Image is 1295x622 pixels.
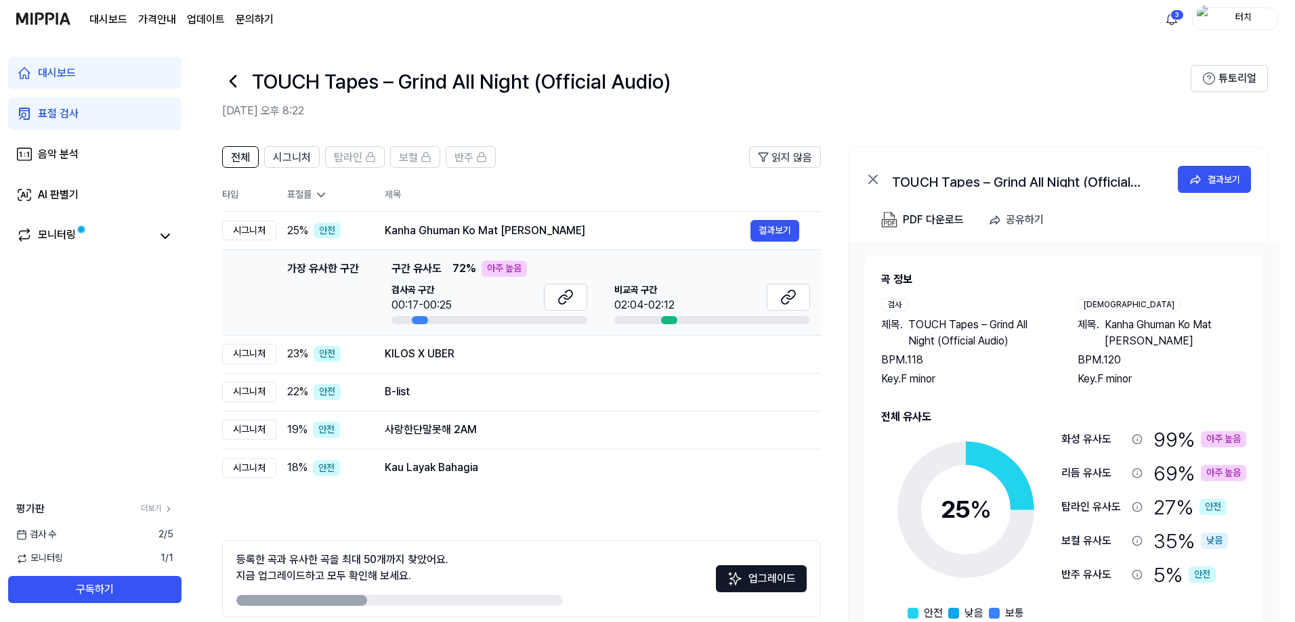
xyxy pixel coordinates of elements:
span: 낮음 [964,605,983,621]
div: 69 % [1153,459,1246,487]
div: 탑라인 유사도 [1061,499,1126,515]
div: 아주 높음 [482,261,527,277]
span: 1 / 1 [161,552,173,565]
div: Kau Layak Bahagia [385,460,799,476]
div: Kanha Ghuman Ko Mat [PERSON_NAME] [385,223,750,239]
span: 22 % [287,384,308,400]
button: 업그레이드 [716,565,807,592]
div: 안전 [313,460,340,476]
div: 화성 유사도 [1061,431,1126,447]
span: % [970,495,992,524]
a: 더보기 [141,503,173,514]
a: 표절 검사 [8,97,182,130]
span: 18 % [287,460,307,476]
img: Sparkles [727,571,743,587]
span: 탑라인 [334,150,362,166]
div: [DEMOGRAPHIC_DATA] [1078,298,1181,311]
button: 결과보기 [1178,166,1251,193]
div: 가장 유사한 구간 [287,261,359,324]
span: 시그니처 [273,150,311,166]
th: 타입 [222,179,276,212]
span: 72 % [452,261,476,277]
div: 시그니처 [222,458,276,479]
div: 모니터링 [38,227,76,246]
h2: [DATE] 오후 8:22 [222,103,1191,119]
button: 튜토리얼 [1191,65,1268,92]
span: 25 % [287,223,308,239]
span: 보통 [1005,605,1024,621]
div: 시그니처 [222,221,276,241]
span: 19 % [287,422,307,438]
div: BPM. 118 [881,352,1050,368]
a: 문의하기 [236,12,274,28]
a: 업데이트 [187,12,225,28]
span: 전체 [231,150,250,166]
span: 보컬 [399,150,418,166]
div: 낮음 [1201,533,1228,549]
div: 공유하기 [1006,211,1044,229]
span: TOUCH Tapes – Grind All Night (Official Audio) [908,317,1050,349]
div: 안전 [314,346,341,362]
div: 대시보드 [38,65,76,81]
div: 안전 [314,384,341,400]
div: 3 [1170,9,1184,20]
button: PDF 다운로드 [878,206,967,234]
div: 27 % [1153,493,1227,521]
h2: 곡 정보 [881,271,1246,288]
img: PDF Download [881,212,897,228]
a: 모니터링 [16,227,152,246]
div: 음악 분석 [38,146,79,162]
div: 안전 [313,422,340,438]
div: 35 % [1153,527,1228,555]
span: 제목 . [881,317,903,349]
span: 평가판 [16,501,45,517]
button: 읽지 않음 [749,146,821,168]
div: 등록한 곡과 유사한 곡을 최대 50개까지 찾았어요. 지금 업그레이드하고 모두 확인해 보세요. [236,552,448,584]
span: 구간 유사도 [391,261,442,277]
div: AI 판별기 [38,187,79,203]
div: 99 % [1153,425,1246,453]
div: 00:17-00:25 [391,297,452,313]
div: PDF 다운로드 [903,211,964,229]
div: 터치 [1217,11,1270,26]
a: 음악 분석 [8,138,182,171]
span: 2 / 5 [158,528,173,541]
div: 안전 [1189,567,1216,583]
div: 시그니처 [222,344,276,364]
span: 안전 [924,605,943,621]
div: 아주 높음 [1201,431,1246,447]
h2: 전체 유사도 [881,409,1246,425]
div: 표절률 [287,188,363,202]
div: 리듬 유사도 [1061,465,1126,481]
div: 표절 검사 [38,106,79,122]
span: 검사곡 구간 [391,284,452,297]
a: 대시보드 [8,57,182,89]
div: 사랑한단말못해 2AM [385,422,799,438]
div: B-list [385,384,799,400]
div: 5 % [1153,560,1216,589]
button: 전체 [222,146,259,168]
div: TOUCH Tapes – Grind All Night (Official Audio) [892,171,1163,187]
button: 탑라인 [325,146,385,168]
div: 시그니처 [222,382,276,402]
th: 제목 [385,179,821,211]
div: BPM. 120 [1078,352,1247,368]
span: 23 % [287,346,308,362]
div: KILOS X UBER [385,346,799,362]
div: 02:04-02:12 [614,297,675,313]
a: AI 판별기 [8,179,182,211]
img: 알림 [1164,11,1180,27]
button: 알림3 [1161,8,1183,30]
div: 검사 [881,298,908,311]
h1: TOUCH Tapes – Grind All Night (Official Audio) [252,67,671,95]
span: 모니터링 [16,552,63,565]
button: 결과보기 [750,220,799,242]
span: Kanha Ghuman Ko Mat [PERSON_NAME] [1105,317,1247,349]
span: 읽지 않음 [771,150,812,166]
div: 보컬 유사도 [1061,533,1126,549]
a: 가격안내 [138,12,176,28]
img: profile [1197,5,1213,32]
button: 반주 [446,146,496,168]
